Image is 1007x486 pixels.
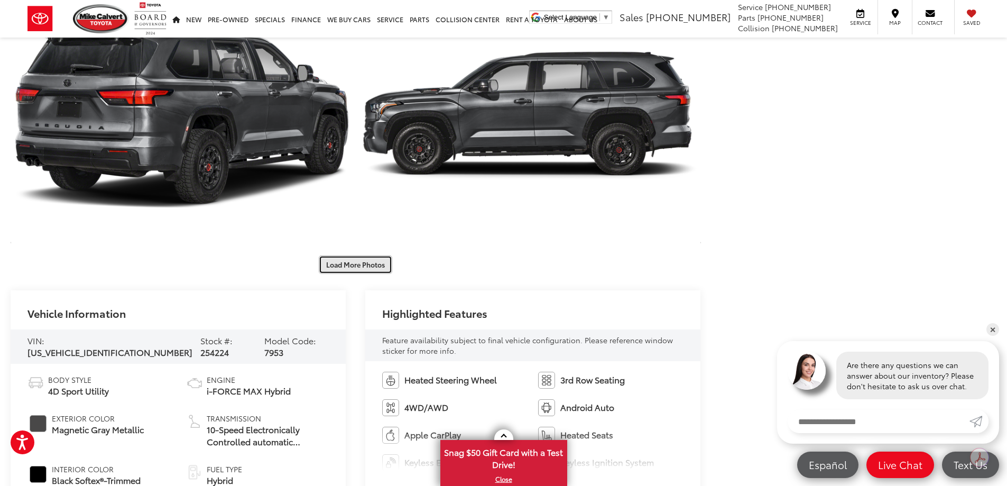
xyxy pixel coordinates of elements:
[207,424,329,448] span: 10-Speed Electronically Controlled automatic Transmission with intelligence (ECT-i) / 4-Wheel Drive
[441,441,566,473] span: Snag $50 Gift Card with a Test Drive!
[404,374,497,386] span: Heated Steering Wheel
[757,12,824,23] span: [PHONE_NUMBER]
[382,372,399,389] img: Heated Steering Wheel
[873,458,928,471] span: Live Chat
[560,401,614,414] span: Android Auto
[27,307,126,319] h2: Vehicle Information
[207,374,291,385] span: Engine
[319,255,392,274] button: Load More Photos
[788,410,969,433] input: Enter your message
[48,374,109,385] span: Body Style
[73,4,129,33] img: Mike Calvert Toyota
[52,413,144,424] span: Exterior Color
[382,335,673,356] span: Feature availability subject to final vehicle configuration. Please reference window sticker for ...
[382,307,487,319] h2: Highlighted Features
[803,458,852,471] span: Español
[942,452,999,478] a: Text Us
[27,346,192,358] span: [US_VEHICLE_IDENTIFICATION_NUMBER]
[738,2,763,12] span: Service
[207,385,291,397] span: i-FORCE MAX Hybrid
[404,401,448,414] span: 4WD/AWD
[264,346,283,358] span: 7953
[620,10,643,24] span: Sales
[969,410,988,433] a: Submit
[264,334,316,346] span: Model Code:
[866,452,934,478] a: Live Chat
[960,19,983,26] span: Saved
[788,352,826,390] img: Agent profile photo
[560,374,625,386] span: 3rd Row Seating
[848,19,872,26] span: Service
[52,464,141,474] span: Interior Color
[27,334,44,346] span: VIN:
[200,346,229,358] span: 254224
[30,415,47,432] span: #494848
[30,466,47,483] span: #000000
[603,13,609,21] span: ▼
[382,399,399,416] img: 4WD/AWD
[207,464,242,474] span: Fuel Type
[207,413,329,424] span: Transmission
[538,399,555,416] img: Android Auto
[48,385,109,397] span: 4D Sport Utility
[200,334,233,346] span: Stock #:
[918,19,943,26] span: Contact
[883,19,907,26] span: Map
[538,427,555,444] img: Heated Seats
[738,12,755,23] span: Parts
[772,23,838,33] span: [PHONE_NUMBER]
[52,424,144,436] span: Magnetic Gray Metallic
[646,10,731,24] span: [PHONE_NUMBER]
[765,2,831,12] span: [PHONE_NUMBER]
[738,23,770,33] span: Collision
[948,458,993,471] span: Text Us
[836,352,988,399] div: Are there any questions we can answer about our inventory? Please don't hesitate to ask us over c...
[382,427,399,444] img: Apple CarPlay
[797,452,858,478] a: Español
[538,372,555,389] img: 3rd Row Seating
